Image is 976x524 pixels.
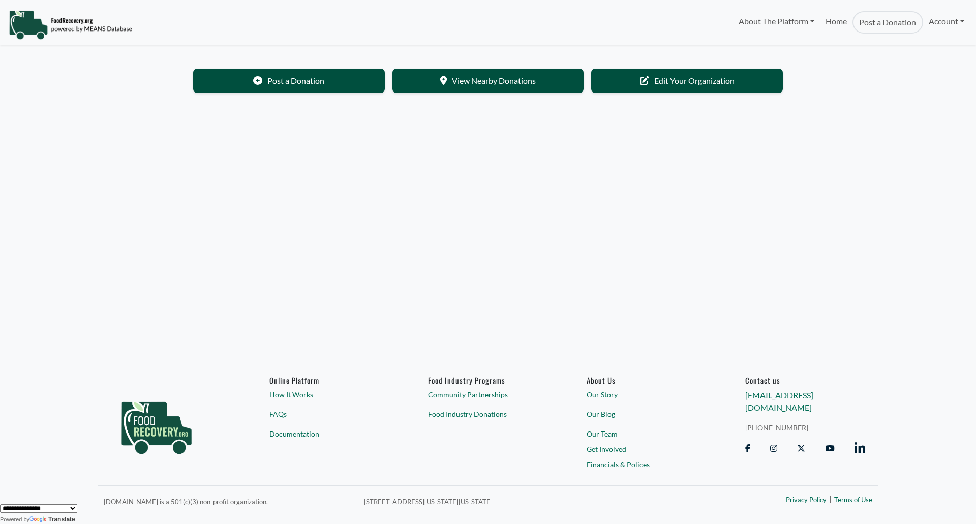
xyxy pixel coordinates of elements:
a: Food Industry Donations [428,409,548,419]
a: Our Team [587,428,707,439]
img: NavigationLogo_FoodRecovery-91c16205cd0af1ed486a0f1a7774a6544ea792ac00100771e7dd3ec7c0e58e41.png [9,10,132,40]
a: [EMAIL_ADDRESS][DOMAIN_NAME] [745,390,813,412]
a: About The Platform [733,11,819,32]
a: Financials & Polices [587,458,707,469]
a: Post a Donation [852,11,923,34]
a: Translate [29,516,75,523]
a: About Us [587,376,707,385]
a: Our Story [587,389,707,400]
a: How It Works [269,389,389,400]
a: Home [820,11,852,34]
a: Account [923,11,970,32]
span: | [829,492,832,505]
a: Our Blog [587,409,707,419]
a: Community Partnerships [428,389,548,400]
a: Privacy Policy [786,495,827,505]
a: View Nearby Donations [392,69,584,93]
p: [DOMAIN_NAME] is a 501(c)(3) non-profit organization. [104,495,352,507]
h6: Food Industry Programs [428,376,548,385]
a: Edit Your Organization [591,69,783,93]
p: [STREET_ADDRESS][US_STATE][US_STATE] [364,495,677,507]
a: Terms of Use [834,495,872,505]
img: Google Translate [29,516,48,523]
h6: Online Platform [269,376,389,385]
h6: Contact us [745,376,865,385]
a: Documentation [269,428,389,439]
a: FAQs [269,409,389,419]
a: Post a Donation [193,69,385,93]
a: [PHONE_NUMBER] [745,422,865,433]
img: food_recovery_green_logo-76242d7a27de7ed26b67be613a865d9c9037ba317089b267e0515145e5e51427.png [111,376,202,472]
a: Get Involved [587,444,707,454]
